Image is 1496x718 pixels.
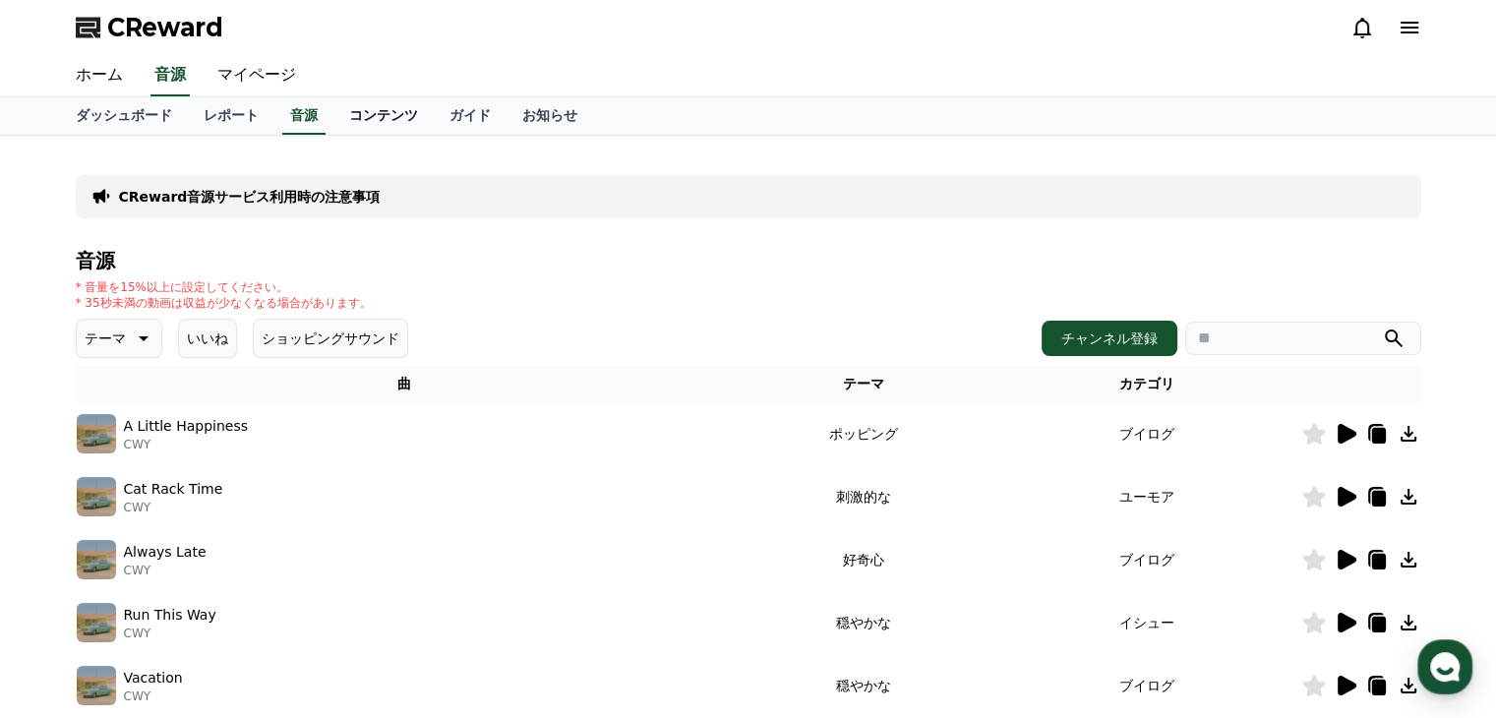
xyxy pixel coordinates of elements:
p: A Little Happiness [124,416,249,437]
th: カテゴリ [992,366,1301,402]
p: * 音量を15%以上に設定してください。 [76,279,372,295]
a: Messages [130,555,254,604]
p: Vacation [124,668,183,688]
td: 穏やかな [734,654,992,717]
a: レポート [188,97,274,135]
span: Settings [291,584,339,600]
p: CWY [124,563,207,578]
p: Always Late [124,542,207,563]
td: 好奇心 [734,528,992,591]
th: テーマ [734,366,992,402]
span: CReward [107,12,223,43]
a: ガイド [434,97,507,135]
td: 刺激的な [734,465,992,528]
td: イシュー [992,591,1301,654]
img: music [77,540,116,579]
button: いいね [178,319,237,358]
a: 音源 [282,97,326,135]
img: music [77,666,116,705]
a: CReward [76,12,223,43]
img: music [77,414,116,453]
a: お知らせ [507,97,593,135]
a: マイページ [202,55,312,96]
td: 穏やかな [734,591,992,654]
td: ブイログ [992,528,1301,591]
a: Settings [254,555,378,604]
p: CWY [124,437,249,452]
td: ユーモア [992,465,1301,528]
a: CReward音源サービス利用時の注意事項 [119,187,381,207]
td: ブイログ [992,402,1301,465]
a: 音源 [150,55,190,96]
th: 曲 [76,366,735,402]
a: Home [6,555,130,604]
a: ホーム [60,55,139,96]
p: CWY [124,500,223,515]
button: テーマ [76,319,162,358]
button: チャンネル登録 [1042,321,1177,356]
p: * 35秒未満の動画は収益が少なくなる場合があります。 [76,295,372,311]
a: ダッシュボード [60,97,188,135]
img: music [77,603,116,642]
p: CWY [124,626,216,641]
a: コンテンツ [333,97,434,135]
p: Run This Way [124,605,216,626]
td: ポッピング [734,402,992,465]
span: Home [50,584,85,600]
span: Messages [163,585,221,601]
h4: 音源 [76,250,1421,271]
p: テーマ [85,325,126,352]
p: Cat Rack Time [124,479,223,500]
p: CWY [124,688,183,704]
button: ショッピングサウンド [253,319,408,358]
td: ブイログ [992,654,1301,717]
img: music [77,477,116,516]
